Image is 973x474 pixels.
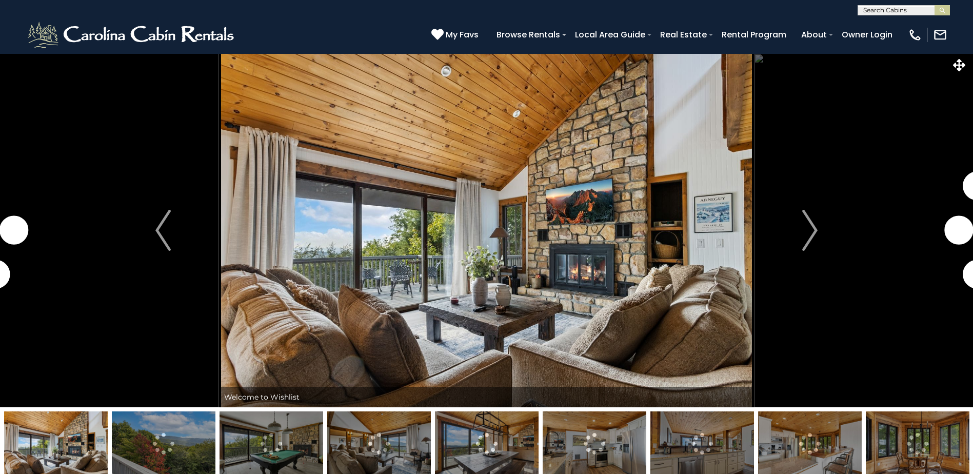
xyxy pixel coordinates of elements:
[107,53,219,407] button: Previous
[155,210,171,251] img: arrow
[717,26,791,44] a: Rental Program
[491,26,565,44] a: Browse Rentals
[446,28,479,41] span: My Favs
[802,210,818,251] img: arrow
[655,26,712,44] a: Real Estate
[754,53,866,407] button: Next
[837,26,898,44] a: Owner Login
[796,26,832,44] a: About
[908,28,922,42] img: phone-regular-white.png
[26,19,239,50] img: White-1-2.png
[219,387,754,407] div: Welcome to Wishlist
[933,28,947,42] img: mail-regular-white.png
[570,26,650,44] a: Local Area Guide
[431,28,481,42] a: My Favs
